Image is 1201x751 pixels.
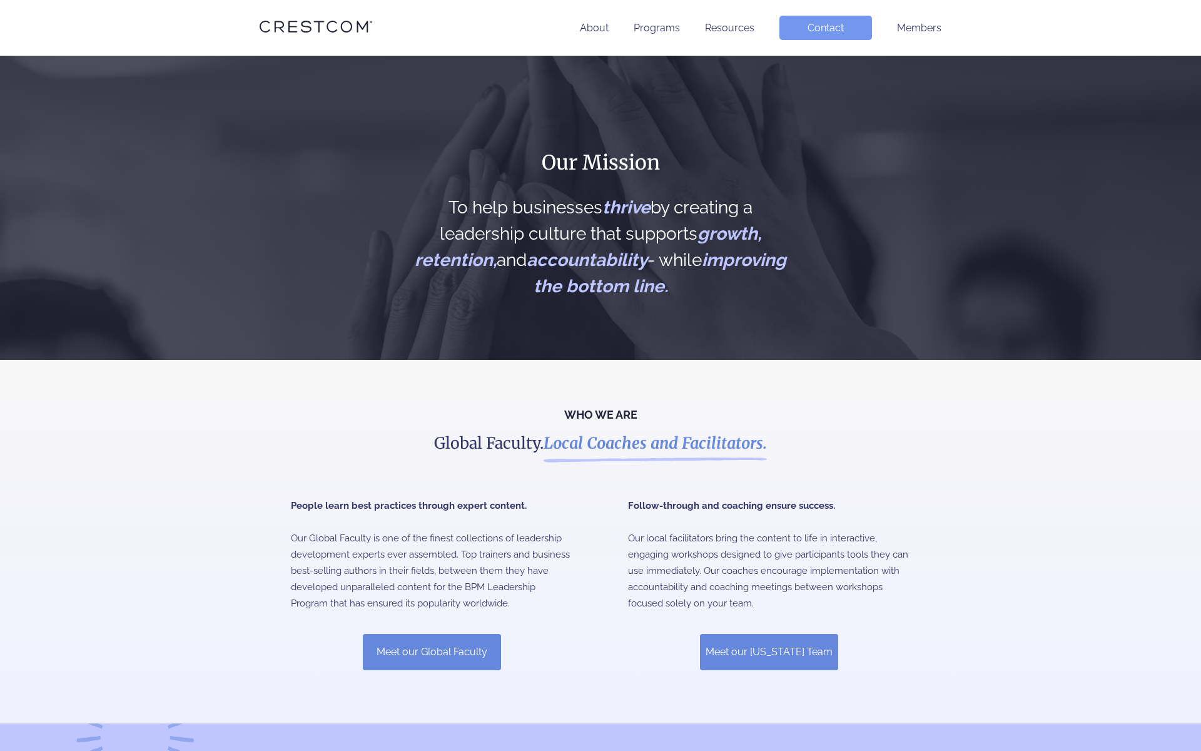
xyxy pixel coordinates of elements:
a: Members [897,22,941,34]
a: Meet our Global Faculty [363,634,501,670]
h4: Global Faculty. [383,432,819,454]
h3: WHO WE ARE [160,410,1041,420]
span: thrive [602,197,651,218]
a: Meet our [US_STATE] Team [700,634,838,670]
a: Contact [779,16,872,40]
a: Programs [634,22,680,34]
a: About [580,22,609,34]
b: People learn best practices through expert content. [291,500,527,511]
a: Resources [705,22,754,34]
span: accountability [527,250,647,270]
h1: Our Mission [414,150,788,176]
i: Local Coaches and Facilitators. [544,433,767,453]
h2: To help businesses by creating a leadership culture that supports and - while [414,195,788,300]
p: Our Global Faculty is one of the finest collections of leadership development experts ever assemb... [291,498,573,612]
p: Our local facilitators bring the content to life in interactive, engaging workshops designed to g... [628,531,910,612]
b: Follow-through and coaching ensure success. [628,500,835,511]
